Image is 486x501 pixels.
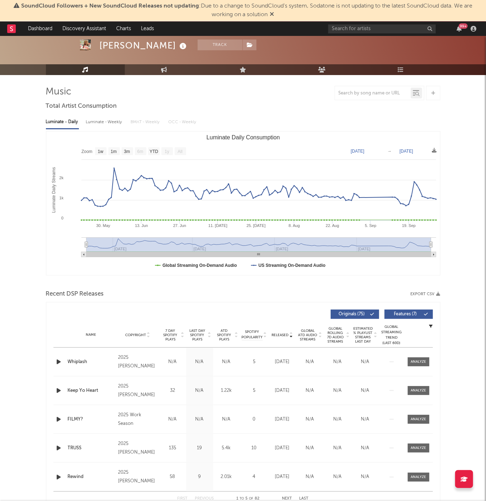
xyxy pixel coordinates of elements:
[161,329,180,342] span: 7 Day Spotify Plays
[215,358,238,366] div: N/A
[270,387,294,394] div: [DATE]
[188,358,211,366] div: N/A
[188,473,211,481] div: 9
[118,411,157,428] div: 2025 Work Season
[381,324,402,346] div: Global Streaming Trend (Last 60D)
[21,3,472,18] span: : Due to a change to SoundCloud's system, Sodatone is not updating to the latest SoundCloud data....
[335,91,411,96] input: Search by song name or URL
[68,358,115,366] a: Whiplash
[215,387,238,394] div: 1.22k
[246,223,265,228] text: 25. [DATE]
[353,473,377,481] div: N/A
[459,23,468,29] div: 99 +
[365,223,376,228] text: 5. Sep
[400,149,413,154] text: [DATE]
[387,149,392,154] text: →
[288,223,299,228] text: 8. Aug
[198,40,242,50] button: Track
[110,149,117,154] text: 1m
[135,223,148,228] text: 13. Jun
[173,223,186,228] text: 27. Jun
[68,416,115,423] div: FILMY?
[118,468,157,486] div: 2025 [PERSON_NAME]
[188,387,211,394] div: N/A
[81,149,93,154] text: Zoom
[331,310,379,319] button: Originals(75)
[328,24,436,33] input: Search for artists
[242,358,267,366] div: 5
[270,12,274,18] span: Dismiss
[59,176,63,180] text: 2k
[270,473,294,481] div: [DATE]
[124,149,130,154] text: 3m
[242,387,267,394] div: 5
[136,22,159,36] a: Leads
[242,473,267,481] div: 4
[61,216,63,220] text: 0
[195,497,214,501] button: Previous
[351,149,364,154] text: [DATE]
[68,332,115,338] div: Name
[258,263,325,268] text: US Streaming On-Demand Audio
[178,149,182,154] text: All
[46,290,104,298] span: Recent DSP Releases
[457,26,462,32] button: 99+
[242,416,267,423] div: 0
[86,116,124,128] div: Luminate - Weekly
[241,329,263,340] span: Spotify Popularity
[118,440,157,457] div: 2025 [PERSON_NAME]
[326,473,350,481] div: N/A
[68,473,115,481] a: Rewind
[111,22,136,36] a: Charts
[326,416,350,423] div: N/A
[270,416,294,423] div: [DATE]
[208,223,227,228] text: 11. [DATE]
[215,416,238,423] div: N/A
[59,196,63,200] text: 1k
[96,223,110,228] text: 30. May
[215,329,234,342] span: ATD Spotify Plays
[118,382,157,399] div: 2025 [PERSON_NAME]
[298,445,322,452] div: N/A
[161,358,184,366] div: N/A
[149,149,158,154] text: YTD
[46,116,79,128] div: Luminate - Daily
[298,358,322,366] div: N/A
[402,223,415,228] text: 19. Sep
[215,473,238,481] div: 2.01k
[242,445,267,452] div: 10
[299,497,309,501] button: Last
[353,387,377,394] div: N/A
[298,329,318,342] span: Global ATD Audio Streams
[98,149,103,154] text: 1w
[161,416,184,423] div: N/A
[161,387,184,394] div: 32
[68,445,115,452] a: TRUSS
[353,416,377,423] div: N/A
[411,292,440,296] button: Export CSV
[178,497,188,501] button: First
[240,497,244,500] span: to
[326,358,350,366] div: N/A
[165,149,169,154] text: 1y
[270,445,294,452] div: [DATE]
[188,445,211,452] div: 19
[270,358,294,366] div: [DATE]
[326,223,339,228] text: 22. Aug
[206,134,280,140] text: Luminate Daily Consumption
[326,326,345,344] span: Global Rolling 7D Audio Streams
[335,312,368,316] span: Originals ( 75 )
[326,387,350,394] div: N/A
[389,312,422,316] span: Features ( 7 )
[282,497,292,501] button: Next
[118,353,157,371] div: 2025 [PERSON_NAME]
[100,40,189,51] div: [PERSON_NAME]
[46,131,440,275] svg: Luminate Daily Consumption
[215,445,238,452] div: 5.4k
[326,445,350,452] div: N/A
[125,333,146,337] span: Copyright
[46,102,117,111] span: Total Artist Consumption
